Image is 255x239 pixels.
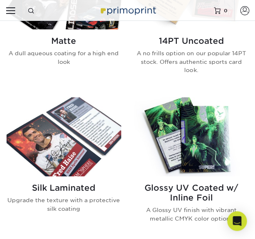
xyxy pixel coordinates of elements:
[7,49,121,66] p: A dull aqueous coating for a high end look
[134,49,249,74] p: A no frills option on our popular 14PT stock. Offers authentic sports card look.
[2,214,70,236] iframe: Google Customer Reviews
[7,97,121,177] img: Silk Laminated Trading Cards
[7,97,121,236] a: Silk Laminated Trading Cards Silk Laminated Upgrade the texture with a protective silk coating
[227,211,247,231] div: Open Intercom Messenger
[134,183,249,203] h2: Glossy UV Coated w/ Inline Foil
[7,183,121,193] h2: Silk Laminated
[224,7,228,13] span: 0
[134,206,249,223] p: A Glossy UV finish with vibrant metallic CMYK color options
[7,196,121,213] p: Upgrade the texture with a protective silk coating
[7,36,121,46] h2: Matte
[134,97,249,236] a: Glossy UV Coated w/ Inline Foil Trading Cards Glossy UV Coated w/ Inline Foil A Glossy UV finish ...
[98,4,157,16] img: Primoprint
[134,36,249,46] h2: 14PT Uncoated
[134,97,249,177] img: Glossy UV Coated w/ Inline Foil Trading Cards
